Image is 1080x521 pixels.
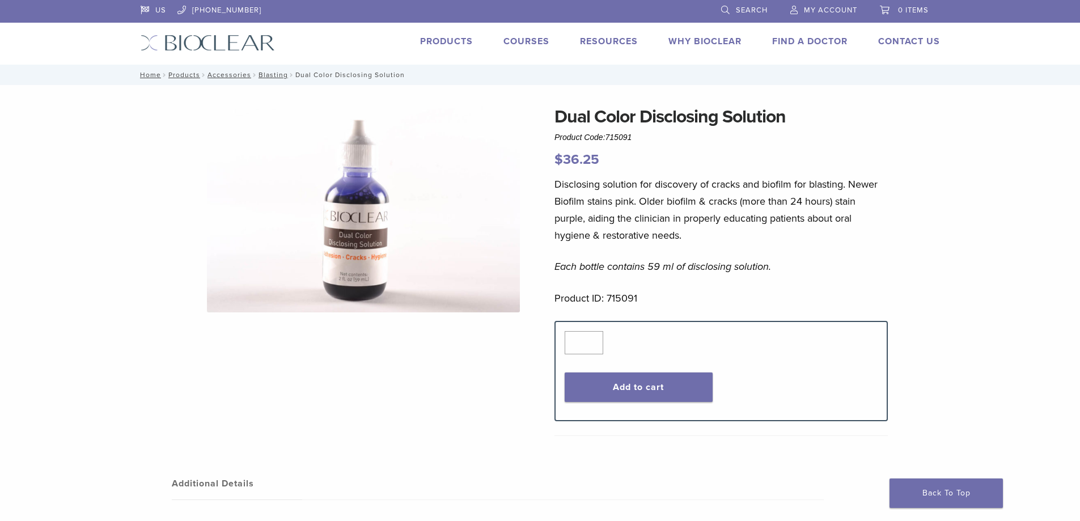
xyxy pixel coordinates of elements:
span: / [288,72,295,78]
bdi: 36.25 [554,151,599,168]
span: My Account [804,6,857,15]
span: 0 items [898,6,929,15]
h1: Dual Color Disclosing Solution [554,103,888,130]
a: Accessories [207,71,251,79]
button: Add to cart [565,372,713,402]
span: / [200,72,207,78]
img: Dual Color Disclosing Solution-1 [207,103,520,312]
span: 715091 [605,133,632,142]
span: / [161,72,168,78]
a: Additional Details [172,468,302,499]
span: / [251,72,259,78]
a: Products [168,71,200,79]
a: Contact Us [878,36,940,47]
a: Why Bioclear [668,36,742,47]
nav: Dual Color Disclosing Solution [132,65,948,85]
a: Resources [580,36,638,47]
p: Product ID: 715091 [554,290,888,307]
a: Back To Top [890,478,1003,508]
a: Products [420,36,473,47]
p: Disclosing solution for discovery of cracks and biofilm for blasting. Newer Biofilm stains pink. ... [554,176,888,244]
a: Home [137,71,161,79]
span: $ [554,151,563,168]
em: Each bottle contains 59 ml of disclosing solution. [554,260,771,273]
img: Bioclear [141,35,275,51]
a: Courses [503,36,549,47]
a: Find A Doctor [772,36,848,47]
a: Blasting [259,71,288,79]
span: Search [736,6,768,15]
span: Product Code: [554,133,632,142]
